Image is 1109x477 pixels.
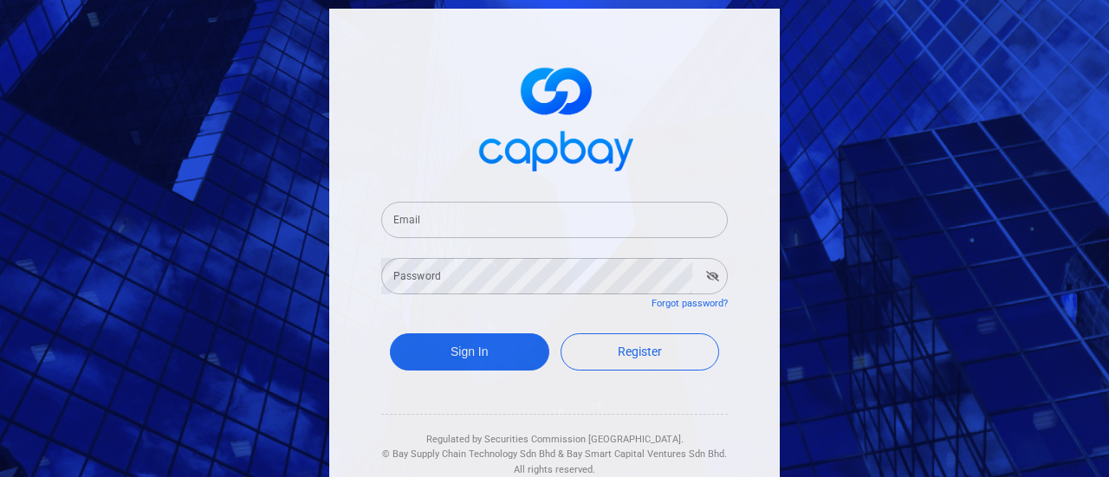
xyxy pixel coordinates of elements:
a: Forgot password? [652,298,728,309]
a: Register [561,333,720,371]
span: Register [618,345,662,358]
span: © Bay Supply Chain Technology Sdn Bhd [382,448,555,460]
img: logo [468,52,641,181]
span: Bay Smart Capital Ventures Sdn Bhd. [567,448,727,460]
button: Sign In [390,333,549,371]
